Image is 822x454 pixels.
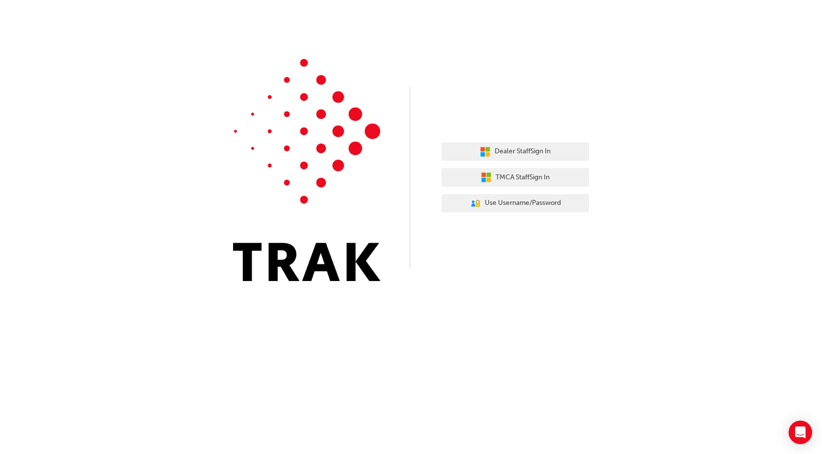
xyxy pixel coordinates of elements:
[441,168,589,187] button: TMCA StaffSign In
[233,59,381,281] img: Trak
[441,142,589,161] button: Dealer StaffSign In
[789,421,812,444] div: Open Intercom Messenger
[485,198,561,209] span: Use Username/Password
[495,146,551,157] span: Dealer Staff Sign In
[441,194,589,213] button: Use Username/Password
[496,172,550,183] span: TMCA Staff Sign In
